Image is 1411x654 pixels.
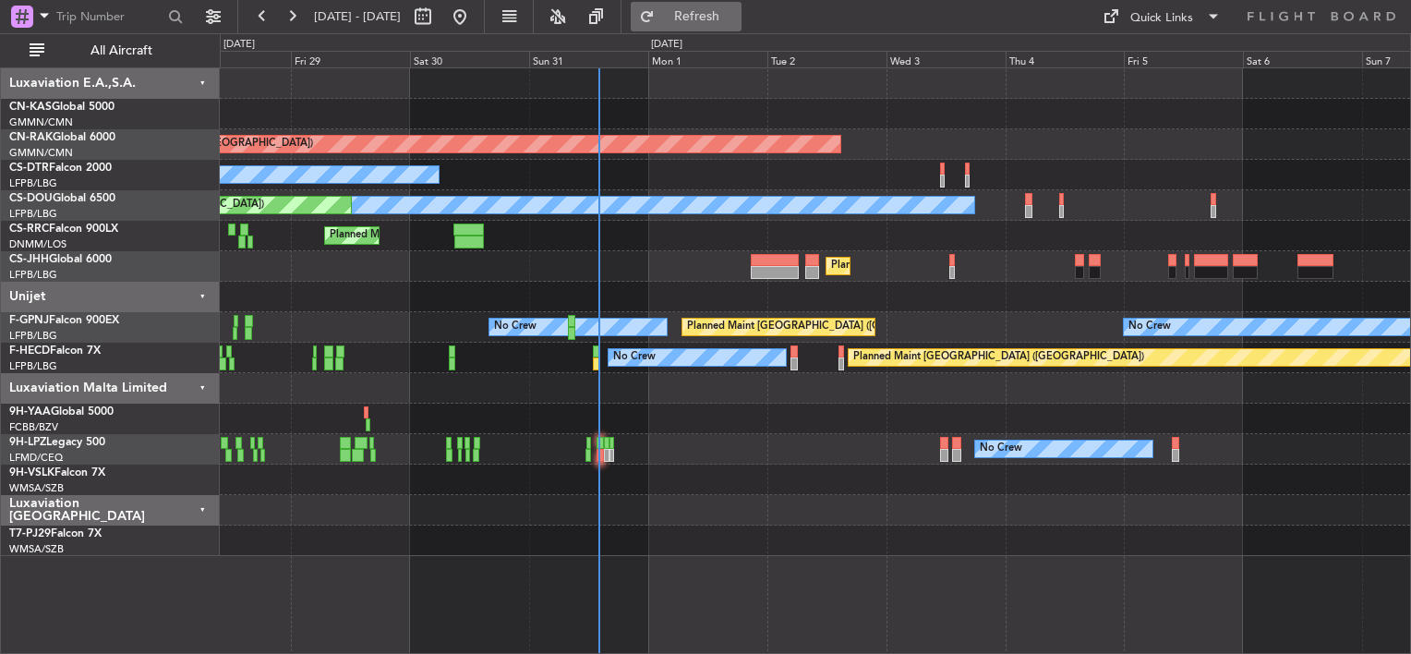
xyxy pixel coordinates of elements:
[651,37,682,53] div: [DATE]
[9,542,64,556] a: WMSA/SZB
[9,254,49,265] span: CS-JHH
[172,51,291,67] div: Thu 28
[1006,51,1125,67] div: Thu 4
[1124,51,1243,67] div: Fri 5
[9,437,105,448] a: 9H-LPZLegacy 500
[9,359,57,373] a: LFPB/LBG
[9,528,102,539] a: T7-PJ29Falcon 7X
[9,224,49,235] span: CS-RRC
[648,51,767,67] div: Mon 1
[9,315,119,326] a: F-GPNJFalcon 900EX
[687,313,978,341] div: Planned Maint [GEOGRAPHIC_DATA] ([GEOGRAPHIC_DATA])
[9,132,53,143] span: CN-RAK
[9,406,114,418] a: 9H-YAAGlobal 5000
[9,102,115,113] a: CN-KASGlobal 5000
[223,37,255,53] div: [DATE]
[9,345,50,357] span: F-HECD
[9,406,51,418] span: 9H-YAA
[9,102,52,113] span: CN-KAS
[631,2,742,31] button: Refresh
[9,193,115,204] a: CS-DOUGlobal 6500
[9,315,49,326] span: F-GPNJ
[9,345,101,357] a: F-HECDFalcon 7X
[9,437,46,448] span: 9H-LPZ
[9,207,57,221] a: LFPB/LBG
[9,224,118,235] a: CS-RRCFalcon 900LX
[1130,9,1193,28] div: Quick Links
[330,222,621,249] div: Planned Maint [GEOGRAPHIC_DATA] ([GEOGRAPHIC_DATA])
[613,344,656,371] div: No Crew
[1128,313,1171,341] div: No Crew
[980,435,1022,463] div: No Crew
[831,252,1122,280] div: Planned Maint [GEOGRAPHIC_DATA] ([GEOGRAPHIC_DATA])
[886,51,1006,67] div: Wed 3
[9,176,57,190] a: LFPB/LBG
[48,44,195,57] span: All Aircraft
[56,3,163,30] input: Trip Number
[529,51,648,67] div: Sun 31
[9,420,58,434] a: FCBB/BZV
[1093,2,1230,31] button: Quick Links
[9,528,51,539] span: T7-PJ29
[9,329,57,343] a: LFPB/LBG
[9,193,53,204] span: CS-DOU
[1243,51,1362,67] div: Sat 6
[767,51,886,67] div: Tue 2
[20,36,200,66] button: All Aircraft
[291,51,410,67] div: Fri 29
[494,313,537,341] div: No Crew
[9,467,105,478] a: 9H-VSLKFalcon 7X
[314,8,401,25] span: [DATE] - [DATE]
[9,115,73,129] a: GMMN/CMN
[9,237,66,251] a: DNMM/LOS
[9,163,112,174] a: CS-DTRFalcon 2000
[9,146,73,160] a: GMMN/CMN
[9,132,115,143] a: CN-RAKGlobal 6000
[658,10,736,23] span: Refresh
[853,344,1144,371] div: Planned Maint [GEOGRAPHIC_DATA] ([GEOGRAPHIC_DATA])
[9,451,63,465] a: LFMD/CEQ
[410,51,529,67] div: Sat 30
[9,481,64,495] a: WMSA/SZB
[9,467,54,478] span: 9H-VSLK
[9,254,112,265] a: CS-JHHGlobal 6000
[9,268,57,282] a: LFPB/LBG
[9,163,49,174] span: CS-DTR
